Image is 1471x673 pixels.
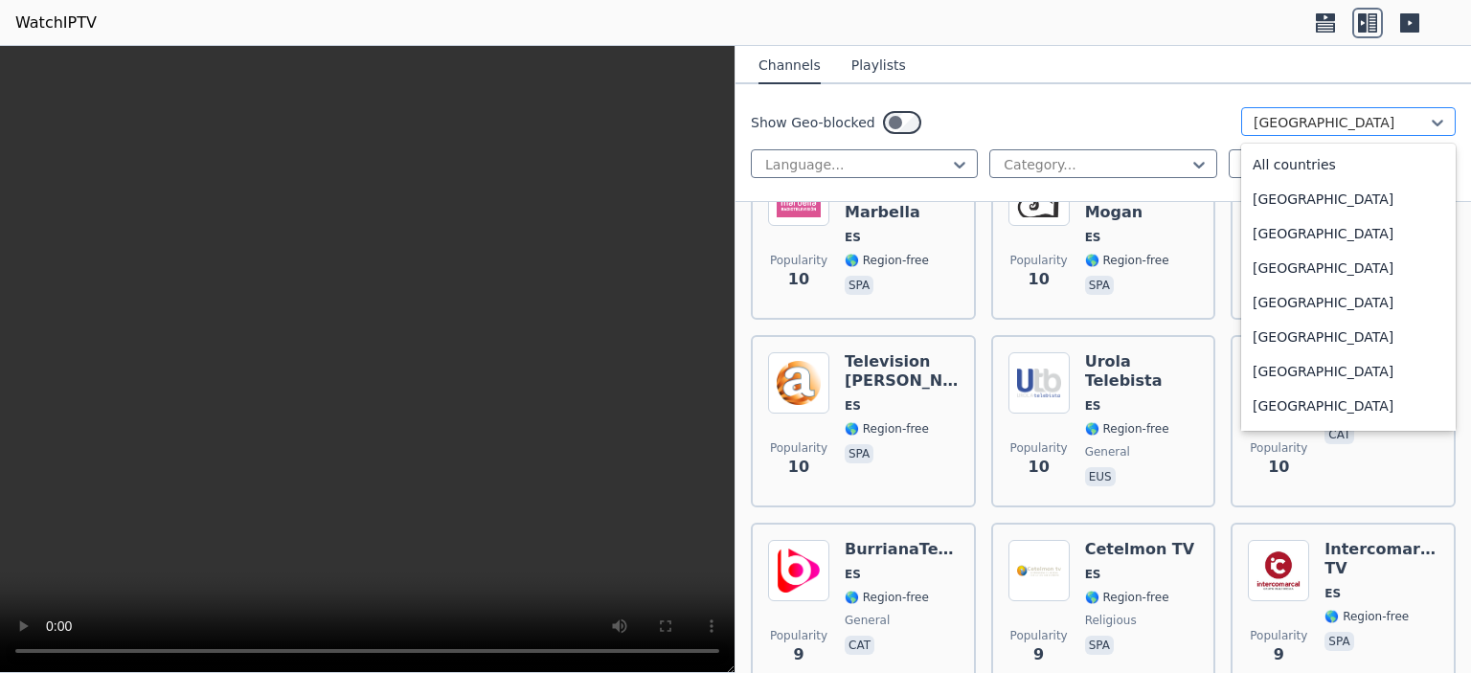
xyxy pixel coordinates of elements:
[788,456,809,479] span: 10
[1085,398,1101,414] span: ES
[845,398,861,414] span: ES
[1085,567,1101,582] span: ES
[758,48,821,84] button: Channels
[851,48,906,84] button: Playlists
[845,253,929,268] span: 🌎 Region-free
[1008,540,1070,601] img: Cetelmon TV
[1085,253,1169,268] span: 🌎 Region-free
[768,540,829,601] img: BurrianaTeVe
[845,421,929,437] span: 🌎 Region-free
[1085,230,1101,245] span: ES
[788,268,809,291] span: 10
[15,11,97,34] a: WatchIPTV
[1085,421,1169,437] span: 🌎 Region-free
[1324,632,1353,651] p: spa
[1241,147,1456,182] div: All countries
[1033,643,1044,666] span: 9
[1241,182,1456,216] div: [GEOGRAPHIC_DATA]
[1274,643,1284,666] span: 9
[845,352,959,391] h6: Television [PERSON_NAME]
[751,113,875,132] label: Show Geo-blocked
[845,276,873,295] p: spa
[1010,440,1068,456] span: Popularity
[845,444,873,463] p: spa
[1085,276,1114,295] p: spa
[1241,251,1456,285] div: [GEOGRAPHIC_DATA]
[1241,285,1456,320] div: [GEOGRAPHIC_DATA]
[845,540,959,559] h6: BurrianaTeVe
[1241,354,1456,389] div: [GEOGRAPHIC_DATA]
[770,253,827,268] span: Popularity
[793,643,803,666] span: 9
[1241,423,1456,458] div: Aruba
[845,613,890,628] span: general
[1008,352,1070,414] img: Urola Telebista
[1268,456,1289,479] span: 10
[1085,540,1195,559] h6: Cetelmon TV
[1085,467,1116,486] p: eus
[1248,540,1309,601] img: Intercomarcal TV
[1241,216,1456,251] div: [GEOGRAPHIC_DATA]
[845,636,874,655] p: cat
[770,628,827,643] span: Popularity
[1029,268,1050,291] span: 10
[1241,320,1456,354] div: [GEOGRAPHIC_DATA]
[1085,636,1114,655] p: spa
[770,440,827,456] span: Popularity
[1010,628,1068,643] span: Popularity
[1029,456,1050,479] span: 10
[1085,444,1130,460] span: general
[1324,609,1409,624] span: 🌎 Region-free
[845,567,861,582] span: ES
[1085,352,1199,391] h6: Urola Telebista
[1010,253,1068,268] span: Popularity
[1324,425,1354,444] p: cat
[845,230,861,245] span: ES
[1241,389,1456,423] div: [GEOGRAPHIC_DATA]
[1085,590,1169,605] span: 🌎 Region-free
[845,590,929,605] span: 🌎 Region-free
[768,352,829,414] img: Television Aranda
[1250,440,1307,456] span: Popularity
[1250,628,1307,643] span: Popularity
[1324,586,1341,601] span: ES
[1085,613,1137,628] span: religious
[1324,540,1438,578] h6: Intercomarcal TV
